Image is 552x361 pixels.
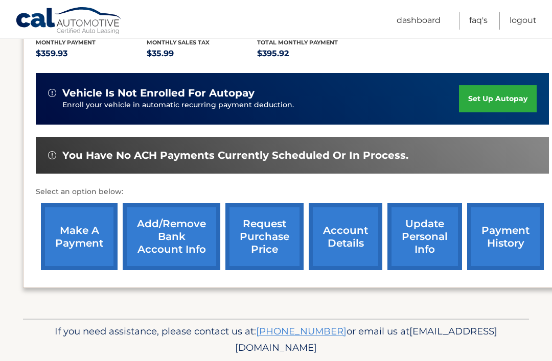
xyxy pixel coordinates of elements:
a: Dashboard [397,12,441,30]
p: $359.93 [36,46,147,61]
p: $395.92 [257,46,368,61]
span: [EMAIL_ADDRESS][DOMAIN_NAME] [235,325,497,353]
a: Add/Remove bank account info [123,203,220,270]
a: make a payment [41,203,118,270]
a: Cal Automotive [15,7,123,36]
a: account details [309,203,382,270]
a: set up autopay [459,85,537,112]
p: $35.99 [147,46,258,61]
p: Select an option below: [36,186,549,198]
a: request purchase price [225,203,304,270]
p: Enroll your vehicle in automatic recurring payment deduction. [62,100,459,111]
img: alert-white.svg [48,151,56,159]
span: You have no ACH payments currently scheduled or in process. [62,149,408,162]
span: Total Monthly Payment [257,39,338,46]
a: [PHONE_NUMBER] [256,325,347,337]
span: Monthly Payment [36,39,96,46]
span: vehicle is not enrolled for autopay [62,87,255,100]
a: update personal info [387,203,462,270]
span: Monthly sales Tax [147,39,210,46]
img: alert-white.svg [48,89,56,97]
a: payment history [467,203,544,270]
a: Logout [510,12,537,30]
a: FAQ's [469,12,488,30]
p: If you need assistance, please contact us at: or email us at [38,323,514,356]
